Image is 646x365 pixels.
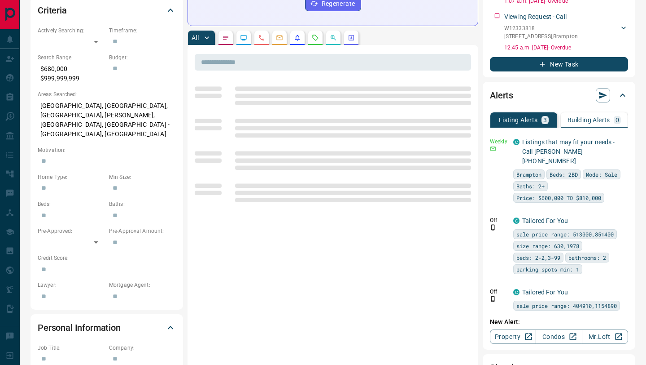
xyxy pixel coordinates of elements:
svg: Push Notification Only [490,296,496,302]
p: [STREET_ADDRESS] , Brampton [504,32,578,40]
div: condos.ca [513,139,519,145]
p: [GEOGRAPHIC_DATA], [GEOGRAPHIC_DATA], [GEOGRAPHIC_DATA], [PERSON_NAME], [GEOGRAPHIC_DATA], [GEOGR... [38,98,176,142]
p: Timeframe: [109,27,176,35]
a: Condos [536,329,582,344]
div: Personal Information [38,317,176,338]
a: Mr.Loft [582,329,628,344]
svg: Lead Browsing Activity [240,34,247,41]
p: Mortgage Agent: [109,281,176,289]
p: Building Alerts [567,117,610,123]
p: 12:45 a.m. [DATE] - Overdue [504,44,628,52]
p: Company: [109,344,176,352]
p: W12333818 [504,24,578,32]
p: 0 [615,117,619,123]
span: Baths: 2+ [516,182,545,191]
p: Areas Searched: [38,90,176,98]
span: beds: 2-2,3-99 [516,253,560,262]
a: Property [490,329,536,344]
span: parking spots min: 1 [516,265,579,274]
span: Brampton [516,170,541,179]
p: Pre-Approval Amount: [109,227,176,235]
p: Min Size: [109,173,176,181]
p: All [192,35,199,41]
p: Search Range: [38,53,105,62]
div: W12333818[STREET_ADDRESS],Brampton [504,22,628,42]
span: Beds: 2BD [550,170,578,179]
svg: Calls [258,34,265,41]
span: Mode: Sale [586,170,617,179]
p: Off [490,216,508,224]
span: Price: $600,000 TO $810,000 [516,193,601,202]
span: size range: 630,1978 [516,241,579,250]
p: New Alert: [490,317,628,327]
svg: Emails [276,34,283,41]
p: Weekly [490,138,508,146]
button: New Task [490,57,628,71]
div: condos.ca [513,218,519,224]
p: Viewing Request - Call [504,12,567,22]
a: Tailored For You [522,289,568,296]
p: $680,000 - $999,999,999 [38,62,105,86]
p: Motivation: [38,146,176,154]
svg: Opportunities [330,34,337,41]
p: Pre-Approved: [38,227,105,235]
svg: Notes [222,34,229,41]
svg: Email [490,146,496,152]
svg: Listing Alerts [294,34,301,41]
span: bathrooms: 2 [568,253,606,262]
p: Listing Alerts [499,117,538,123]
span: sale price range: 513000,851400 [516,230,614,239]
div: condos.ca [513,289,519,295]
p: Baths: [109,200,176,208]
p: Lawyer: [38,281,105,289]
a: Tailored For You [522,217,568,224]
p: Off [490,288,508,296]
svg: Agent Actions [348,34,355,41]
p: Actively Searching: [38,27,105,35]
h2: Personal Information [38,320,121,335]
h2: Alerts [490,88,513,102]
p: Budget: [109,53,176,62]
div: Alerts [490,85,628,106]
p: Beds: [38,200,105,208]
a: Listings that may fit your needs - Call [PERSON_NAME] [PHONE_NUMBER] [522,138,615,165]
svg: Requests [312,34,319,41]
span: sale price range: 404910,1154890 [516,301,617,310]
p: Job Title: [38,344,105,352]
svg: Push Notification Only [490,224,496,231]
h2: Criteria [38,3,67,18]
p: Credit Score: [38,254,176,262]
p: 3 [543,117,547,123]
p: Home Type: [38,173,105,181]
